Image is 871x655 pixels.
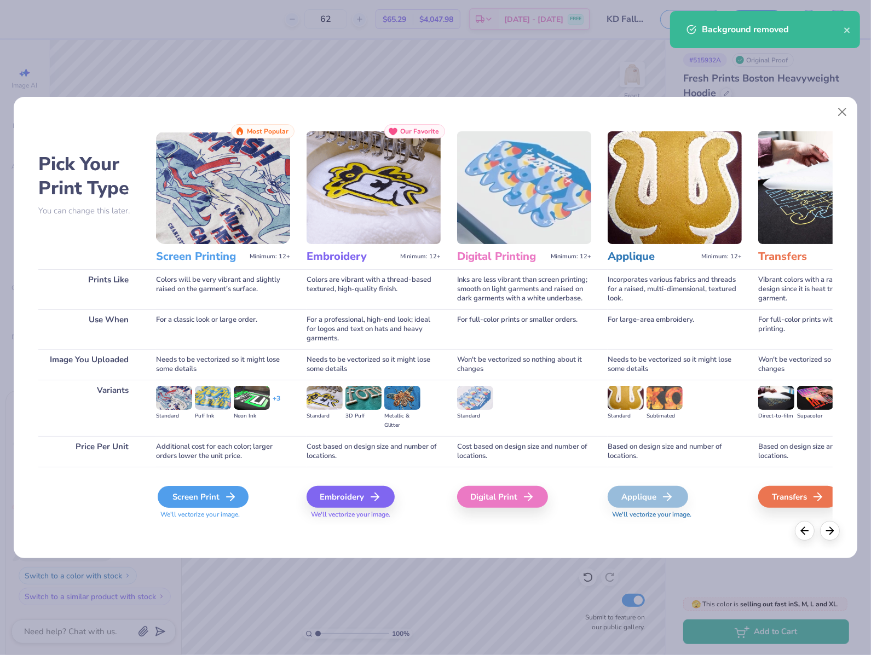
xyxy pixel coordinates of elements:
[234,386,270,410] img: Neon Ink
[457,309,591,349] div: For full-color prints or smaller orders.
[156,309,290,349] div: For a classic look or large order.
[701,253,742,260] span: Minimum: 12+
[647,411,683,421] div: Sublimated
[400,253,441,260] span: Minimum: 12+
[307,250,396,264] h3: Embroidery
[702,23,844,36] div: Background removed
[457,269,591,309] div: Inks are less vibrant than screen printing; smooth on light garments and raised on dark garments ...
[457,436,591,467] div: Cost based on design size and number of locations.
[345,411,382,421] div: 3D Puff
[156,386,192,410] img: Standard
[608,131,742,244] img: Applique
[156,250,245,264] h3: Screen Printing
[156,269,290,309] div: Colors will be very vibrant and slightly raised on the garment's surface.
[457,131,591,244] img: Digital Printing
[307,269,441,309] div: Colors are vibrant with a thread-based textured, high-quality finish.
[38,269,140,309] div: Prints Like
[608,486,688,508] div: Applique
[307,436,441,467] div: Cost based on design size and number of locations.
[400,127,439,135] span: Our Favorite
[844,23,851,36] button: close
[195,386,231,410] img: Puff Ink
[384,411,420,430] div: Metallic & Glitter
[551,253,591,260] span: Minimum: 12+
[457,486,548,508] div: Digital Print
[273,394,280,413] div: + 3
[307,386,343,410] img: Standard
[832,102,853,123] button: Close
[457,349,591,380] div: Won't be vectorized so nothing about it changes
[38,436,140,467] div: Price Per Unit
[38,309,140,349] div: Use When
[156,131,290,244] img: Screen Printing
[158,486,249,508] div: Screen Print
[608,436,742,467] div: Based on design size and number of locations.
[38,380,140,436] div: Variants
[307,510,441,519] span: We'll vectorize your image.
[156,349,290,380] div: Needs to be vectorized so it might lose some details
[608,386,644,410] img: Standard
[758,486,839,508] div: Transfers
[234,411,270,421] div: Neon Ink
[307,131,441,244] img: Embroidery
[608,250,697,264] h3: Applique
[758,386,794,410] img: Direct-to-film
[247,127,289,135] span: Most Popular
[647,386,683,410] img: Sublimated
[457,250,546,264] h3: Digital Printing
[307,486,395,508] div: Embroidery
[797,411,833,421] div: Supacolor
[345,386,382,410] img: 3D Puff
[307,411,343,421] div: Standard
[758,250,847,264] h3: Transfers
[156,510,290,519] span: We'll vectorize your image.
[608,309,742,349] div: For large-area embroidery.
[38,349,140,380] div: Image You Uploaded
[195,411,231,421] div: Puff Ink
[758,411,794,421] div: Direct-to-film
[608,510,742,519] span: We'll vectorize your image.
[457,411,493,421] div: Standard
[38,206,140,216] p: You can change this later.
[307,309,441,349] div: For a professional, high-end look; ideal for logos and text on hats and heavy garments.
[608,349,742,380] div: Needs to be vectorized so it might lose some details
[384,386,420,410] img: Metallic & Glitter
[156,436,290,467] div: Additional cost for each color; larger orders lower the unit price.
[797,386,833,410] img: Supacolor
[307,349,441,380] div: Needs to be vectorized so it might lose some details
[608,411,644,421] div: Standard
[608,269,742,309] div: Incorporates various fabrics and threads for a raised, multi-dimensional, textured look.
[250,253,290,260] span: Minimum: 12+
[38,152,140,200] h2: Pick Your Print Type
[156,411,192,421] div: Standard
[457,386,493,410] img: Standard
